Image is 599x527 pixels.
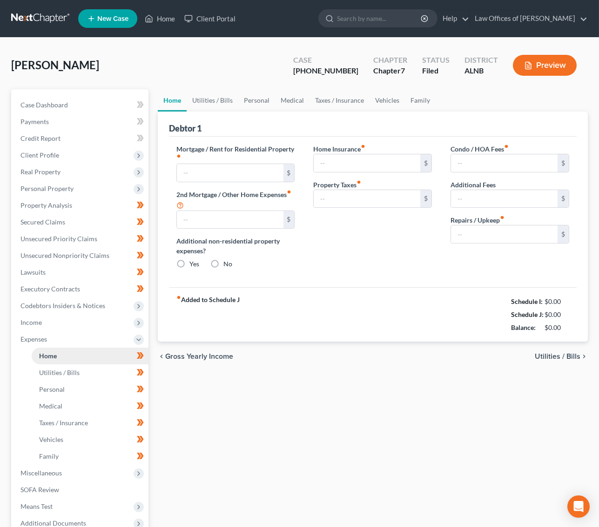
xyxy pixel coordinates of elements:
[20,302,105,310] span: Codebtors Insiders & Notices
[13,214,148,231] a: Secured Claims
[313,180,361,190] label: Property Taxes
[337,10,422,27] input: Search by name...
[20,318,42,326] span: Income
[470,10,587,27] a: Law Offices of [PERSON_NAME]
[283,211,295,229] div: $
[13,130,148,147] a: Credit Report
[513,55,577,76] button: Preview
[20,486,59,494] span: SOFA Review
[176,236,295,256] label: Additional non-residential property expenses?
[20,268,46,276] span: Lawsuits
[545,323,570,332] div: $0.00
[361,144,365,149] i: fiber_manual_record
[405,89,436,112] a: Family
[223,259,232,269] label: No
[558,225,569,243] div: $
[20,285,80,293] span: Executory Contracts
[187,89,238,112] a: Utilities / Bills
[511,323,536,331] strong: Balance:
[545,310,570,319] div: $0.00
[32,364,148,381] a: Utilities / Bills
[464,55,498,66] div: District
[158,353,165,360] i: chevron_left
[39,435,63,443] span: Vehicles
[314,154,420,172] input: --
[177,164,283,182] input: --
[20,118,49,125] span: Payments
[451,144,509,154] label: Condo / HOA Fees
[20,502,53,510] span: Means Test
[580,353,588,360] i: chevron_right
[13,281,148,297] a: Executory Contracts
[32,431,148,448] a: Vehicles
[13,97,148,113] a: Case Dashboard
[32,398,148,415] a: Medical
[535,353,580,360] span: Utilities / Bills
[422,66,450,76] div: Filed
[422,55,450,66] div: Status
[357,180,361,184] i: fiber_manual_record
[438,10,469,27] a: Help
[310,89,370,112] a: Taxes / Insurance
[13,264,148,281] a: Lawsuits
[535,353,588,360] button: Utilities / Bills chevron_right
[13,481,148,498] a: SOFA Review
[451,215,505,225] label: Repairs / Upkeep
[20,151,59,159] span: Client Profile
[32,448,148,465] a: Family
[20,184,74,192] span: Personal Property
[558,190,569,208] div: $
[39,419,88,427] span: Taxes / Insurance
[180,10,240,27] a: Client Portal
[97,15,128,22] span: New Case
[176,144,295,164] label: Mortgage / Rent for Residential Property
[293,66,358,76] div: [PHONE_NUMBER]
[293,55,358,66] div: Case
[370,89,405,112] a: Vehicles
[20,469,62,477] span: Miscellaneous
[558,154,569,172] div: $
[451,154,558,172] input: --
[39,402,62,410] span: Medical
[20,335,47,343] span: Expenses
[177,211,283,229] input: --
[13,197,148,214] a: Property Analysis
[314,190,420,208] input: --
[20,235,97,243] span: Unsecured Priority Claims
[567,495,590,518] div: Open Intercom Messenger
[158,353,233,360] button: chevron_left Gross Yearly Income
[313,144,365,154] label: Home Insurance
[238,89,275,112] a: Personal
[451,225,558,243] input: --
[176,295,240,334] strong: Added to Schedule J
[451,180,496,190] label: Additional Fees
[511,310,544,318] strong: Schedule J:
[32,415,148,431] a: Taxes / Insurance
[176,295,181,300] i: fiber_manual_record
[39,369,80,376] span: Utilities / Bills
[13,113,148,130] a: Payments
[511,297,543,305] strong: Schedule I:
[500,215,505,220] i: fiber_manual_record
[158,89,187,112] a: Home
[373,66,407,76] div: Chapter
[275,89,310,112] a: Medical
[20,134,61,142] span: Credit Report
[169,123,202,134] div: Debtor 1
[20,519,86,527] span: Additional Documents
[39,352,57,360] span: Home
[283,164,295,182] div: $
[20,101,68,109] span: Case Dashboard
[176,190,295,211] label: 2nd Mortgage / Other Home Expenses
[140,10,180,27] a: Home
[420,190,431,208] div: $
[464,66,498,76] div: ALNB
[13,231,148,247] a: Unsecured Priority Claims
[20,218,65,226] span: Secured Claims
[39,452,59,460] span: Family
[287,190,291,194] i: fiber_manual_record
[165,353,233,360] span: Gross Yearly Income
[11,58,99,72] span: [PERSON_NAME]
[39,385,65,393] span: Personal
[20,168,61,176] span: Real Property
